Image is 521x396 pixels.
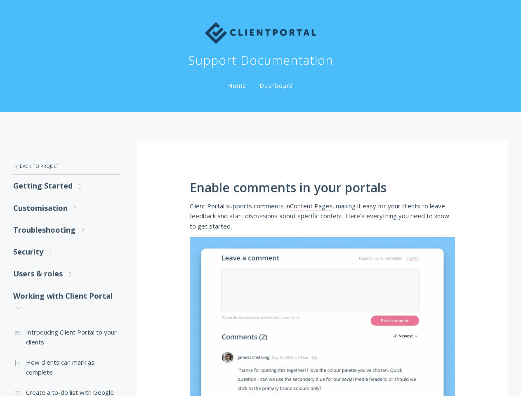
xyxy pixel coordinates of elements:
[13,175,120,197] a: Getting Started
[190,181,455,195] h1: Enable comments in your portals
[190,201,455,231] p: Client Portal supports comments in , making it easy for your clients to leave feedback and start ...
[258,82,295,90] a: Dashboard
[13,263,120,285] a: Users & roles
[188,52,333,68] h1: Support Documentation
[13,197,120,219] a: Customisation
[13,285,120,319] a: Working with Client Portal
[13,219,120,241] a: Troubleshooting
[13,322,120,352] a: Introducing Client Portal to your clients
[290,202,332,210] a: Content Pages
[226,82,248,90] a: Home
[13,352,120,382] a: How clients can mark as complete
[13,241,120,263] a: Security
[13,158,120,175] a: Back to Project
